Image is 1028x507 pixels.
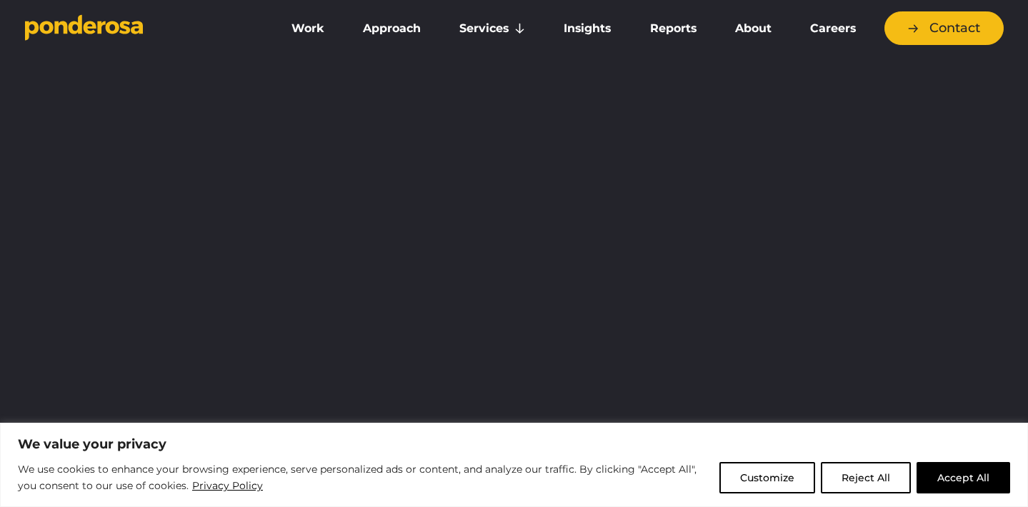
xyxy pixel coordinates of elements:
a: Approach [346,14,437,44]
button: Accept All [917,462,1010,493]
a: Insights [547,14,627,44]
a: Reports [634,14,713,44]
a: Go to homepage [25,14,254,43]
a: Work [275,14,341,44]
a: Services [443,14,542,44]
p: We use cookies to enhance your browsing experience, serve personalized ads or content, and analyz... [18,461,709,495]
button: Reject All [821,462,911,493]
a: Privacy Policy [191,477,264,494]
a: About [719,14,788,44]
button: Customize [719,462,815,493]
a: Careers [794,14,872,44]
a: Contact [884,11,1004,45]
p: We value your privacy [18,436,1010,453]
